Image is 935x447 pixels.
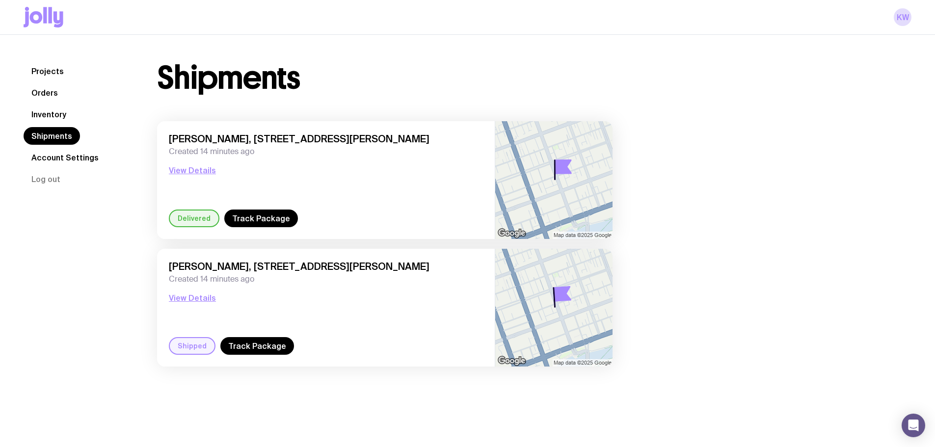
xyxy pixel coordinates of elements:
[220,337,294,355] a: Track Package
[24,127,80,145] a: Shipments
[169,274,483,284] span: Created 14 minutes ago
[169,261,483,272] span: [PERSON_NAME], [STREET_ADDRESS][PERSON_NAME]
[169,292,216,304] button: View Details
[169,337,215,355] div: Shipped
[495,249,613,367] img: staticmap
[24,149,107,166] a: Account Settings
[902,414,925,437] div: Open Intercom Messenger
[157,62,300,94] h1: Shipments
[224,210,298,227] a: Track Package
[24,105,74,123] a: Inventory
[894,8,911,26] a: KW
[169,210,219,227] div: Delivered
[24,62,72,80] a: Projects
[169,164,216,176] button: View Details
[24,170,68,188] button: Log out
[495,121,613,239] img: staticmap
[169,133,483,145] span: [PERSON_NAME], [STREET_ADDRESS][PERSON_NAME]
[24,84,66,102] a: Orders
[169,147,483,157] span: Created 14 minutes ago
